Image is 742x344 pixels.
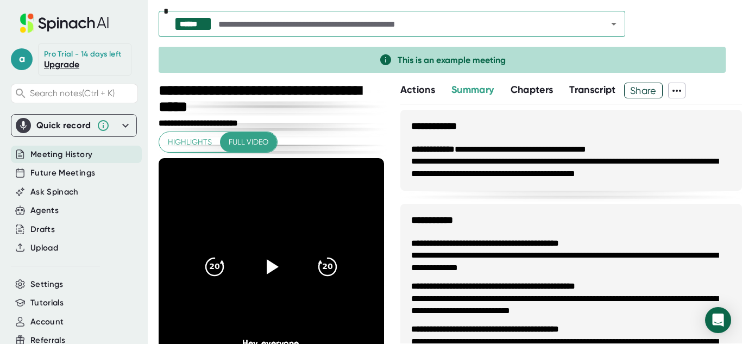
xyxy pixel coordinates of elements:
button: Actions [400,83,435,97]
button: Drafts [30,223,55,236]
button: Transcript [569,83,616,97]
button: Tutorials [30,297,64,309]
button: Summary [451,83,494,97]
div: Pro Trial - 14 days left [44,49,121,59]
span: Chapters [511,84,554,96]
button: Account [30,316,64,328]
button: Meeting History [30,148,92,161]
span: Share [625,81,662,100]
div: Quick record [36,120,91,131]
button: Highlights [159,132,221,152]
button: Agents [30,204,59,217]
span: This is an example meeting [398,55,506,65]
button: Settings [30,278,64,291]
span: Full video [229,135,268,149]
button: Share [624,83,663,98]
span: Transcript [569,84,616,96]
a: Upgrade [44,59,79,70]
span: a [11,48,33,70]
button: Ask Spinach [30,186,79,198]
span: Search notes (Ctrl + K) [30,88,115,98]
button: Full video [220,132,277,152]
span: Highlights [168,135,212,149]
button: Upload [30,242,58,254]
button: Future Meetings [30,167,95,179]
button: Chapters [511,83,554,97]
div: Quick record [16,115,132,136]
span: Summary [451,84,494,96]
div: Open Intercom Messenger [705,307,731,333]
button: Open [606,16,621,32]
span: Actions [400,84,435,96]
